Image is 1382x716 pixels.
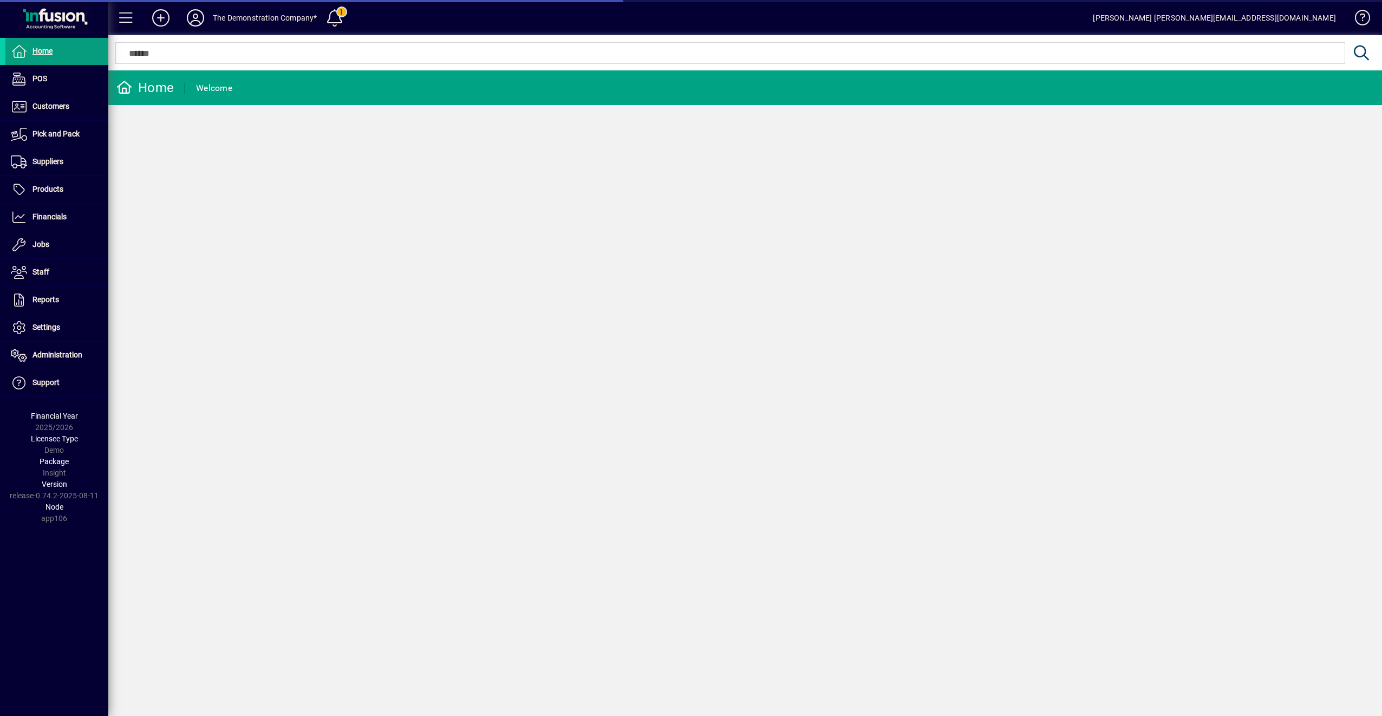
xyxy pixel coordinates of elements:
[32,129,80,138] span: Pick and Pack
[5,121,108,148] a: Pick and Pack
[32,47,53,55] span: Home
[32,102,69,110] span: Customers
[32,350,82,359] span: Administration
[116,79,174,96] div: Home
[1347,2,1368,37] a: Knowledge Base
[42,480,67,489] span: Version
[178,8,213,28] button: Profile
[31,412,78,420] span: Financial Year
[5,93,108,120] a: Customers
[45,503,63,511] span: Node
[5,369,108,396] a: Support
[32,212,67,221] span: Financials
[5,66,108,93] a: POS
[5,259,108,286] a: Staff
[32,323,60,331] span: Settings
[32,268,49,276] span: Staff
[31,434,78,443] span: Licensee Type
[32,157,63,166] span: Suppliers
[1093,9,1336,27] div: [PERSON_NAME] [PERSON_NAME][EMAIL_ADDRESS][DOMAIN_NAME]
[144,8,178,28] button: Add
[32,378,60,387] span: Support
[213,9,317,27] div: The Demonstration Company*
[5,231,108,258] a: Jobs
[40,457,69,466] span: Package
[5,204,108,231] a: Financials
[32,185,63,193] span: Products
[196,80,232,97] div: Welcome
[5,176,108,203] a: Products
[32,74,47,83] span: POS
[5,342,108,369] a: Administration
[5,148,108,175] a: Suppliers
[32,295,59,304] span: Reports
[5,287,108,314] a: Reports
[5,314,108,341] a: Settings
[32,240,49,249] span: Jobs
